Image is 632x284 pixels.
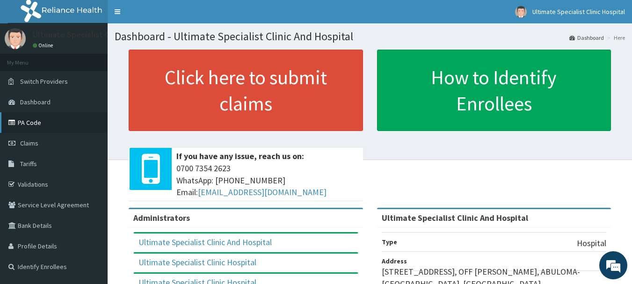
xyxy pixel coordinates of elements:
[129,50,363,131] a: Click here to submit claims
[33,30,157,39] p: Ultimate Specialist Clinic Hospital
[569,34,604,42] a: Dashboard
[377,50,611,131] a: How to Identify Enrollees
[577,237,606,249] p: Hospital
[515,6,527,18] img: User Image
[382,257,407,265] b: Address
[115,30,625,43] h1: Dashboard - Ultimate Specialist Clinic And Hospital
[33,42,55,49] a: Online
[198,187,327,197] a: [EMAIL_ADDRESS][DOMAIN_NAME]
[605,34,625,42] li: Here
[20,98,51,106] span: Dashboard
[176,162,358,198] span: 0700 7354 2623 WhatsApp: [PHONE_NUMBER] Email:
[532,7,625,16] span: Ultimate Specialist Clinic Hospital
[138,257,256,268] a: Ultimate Specialist Clinic Hospital
[382,238,397,246] b: Type
[382,212,528,223] strong: Ultimate Specialist Clinic And Hospital
[138,237,272,248] a: Ultimate Specialist Clinic And Hospital
[133,212,190,223] b: Administrators
[20,77,68,86] span: Switch Providers
[5,28,26,49] img: User Image
[20,139,38,147] span: Claims
[20,160,37,168] span: Tariffs
[176,151,304,161] b: If you have any issue, reach us on:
